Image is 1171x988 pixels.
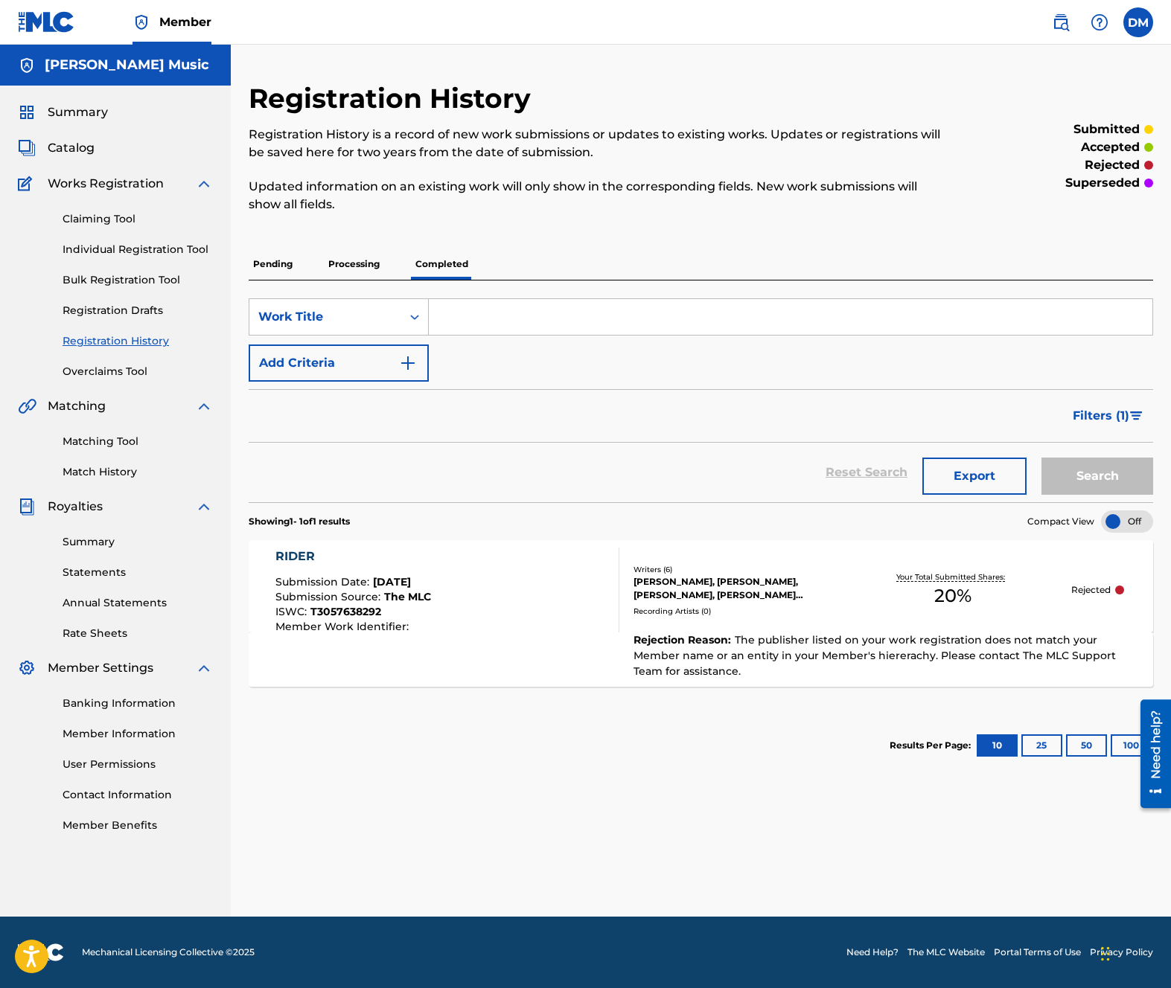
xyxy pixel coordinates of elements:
[63,626,213,641] a: Rate Sheets
[411,248,473,280] p: Completed
[1021,734,1062,757] button: 25
[1046,7,1076,37] a: Public Search
[1085,156,1140,174] p: rejected
[195,397,213,415] img: expand
[934,583,971,609] span: 20 %
[846,946,899,959] a: Need Help?
[1073,407,1129,425] span: Filters ( 1 )
[63,333,213,349] a: Registration History
[922,458,1027,495] button: Export
[1101,931,1110,976] div: Drag
[249,298,1153,502] form: Search Form
[63,211,213,227] a: Claiming Tool
[977,734,1018,757] button: 10
[18,139,95,157] a: CatalogCatalog
[63,565,213,580] a: Statements
[18,103,36,121] img: Summary
[18,659,36,677] img: Member Settings
[249,178,945,214] p: Updated information on an existing work will only show in the corresponding fields. New work subm...
[1052,13,1070,31] img: search
[1081,138,1140,156] p: accepted
[275,605,310,618] span: ISWC :
[48,659,153,677] span: Member Settings
[63,272,213,288] a: Bulk Registration Tool
[18,139,36,157] img: Catalog
[1027,515,1094,528] span: Compact View
[133,13,150,31] img: Top Rightsholder
[18,57,36,74] img: Accounts
[907,946,985,959] a: The MLC Website
[1097,917,1171,988] iframe: Chat Widget
[310,605,381,618] span: T3057638292
[1071,583,1111,597] p: Rejected
[1090,946,1153,959] a: Privacy Policy
[275,590,384,603] span: Submission Source :
[48,139,95,157] span: Catalog
[249,515,350,528] p: Showing 1 - 1 of 1 results
[896,571,1009,583] p: Your Total Submitted Shares:
[18,397,36,415] img: Matching
[195,498,213,516] img: expand
[324,248,384,280] p: Processing
[1091,13,1108,31] img: help
[63,303,213,318] a: Registration Drafts
[48,397,106,415] span: Matching
[634,564,835,575] div: Writers ( 6 )
[159,13,211,31] span: Member
[195,659,213,677] img: expand
[1066,734,1107,757] button: 50
[1085,7,1114,37] div: Help
[634,575,835,602] div: [PERSON_NAME], [PERSON_NAME], [PERSON_NAME], [PERSON_NAME] [PERSON_NAME] [PERSON_NAME], [PERSON_N...
[994,946,1081,959] a: Portal Terms of Use
[82,946,255,959] span: Mechanical Licensing Collective © 2025
[63,726,213,742] a: Member Information
[18,103,108,121] a: SummarySummary
[63,696,213,711] a: Banking Information
[63,595,213,611] a: Annual Statements
[1073,121,1140,138] p: submitted
[384,590,431,603] span: The MLC
[1111,734,1152,757] button: 100
[48,498,103,516] span: Royalties
[18,943,64,961] img: logo
[63,787,213,803] a: Contact Information
[63,757,213,772] a: User Permissions
[634,633,735,647] span: Rejection Reason :
[249,82,538,115] h2: Registration History
[258,308,392,326] div: Work Title
[275,548,431,565] div: RIDER
[634,606,835,617] div: Recording Artists ( 0 )
[249,126,945,161] p: Registration History is a record of new work submissions or updates to existing works. Updates or...
[890,739,974,752] p: Results Per Page:
[63,364,213,379] a: Overclaims Tool
[195,175,213,193] img: expand
[1065,174,1140,192] p: superseded
[63,464,213,480] a: Match History
[249,344,429,382] button: Add Criteria
[275,620,412,633] span: Member Work Identifier :
[399,354,417,372] img: 9d2ae6d4665cec9f34b9.svg
[1130,411,1143,420] img: filter
[63,534,213,550] a: Summary
[634,633,1116,678] span: The publisher listed on your work registration does not match your Member name or an entity in yo...
[18,11,75,33] img: MLC Logo
[63,242,213,257] a: Individual Registration Tool
[48,175,164,193] span: Works Registration
[1064,397,1153,434] button: Filters (1)
[249,540,1153,687] a: RIDERSubmission Date:[DATE]Submission Source:The MLCISWC:T3057638292Member Work Identifier:Writer...
[275,575,373,588] span: Submission Date :
[45,57,209,74] h5: Dan Mulqueen Music
[373,575,411,588] span: [DATE]
[1123,7,1153,37] div: User Menu
[48,103,108,121] span: Summary
[18,498,36,516] img: Royalties
[18,175,37,193] img: Works Registration
[1129,694,1171,814] iframe: Resource Center
[63,434,213,449] a: Matching Tool
[63,818,213,833] a: Member Benefits
[249,248,297,280] p: Pending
